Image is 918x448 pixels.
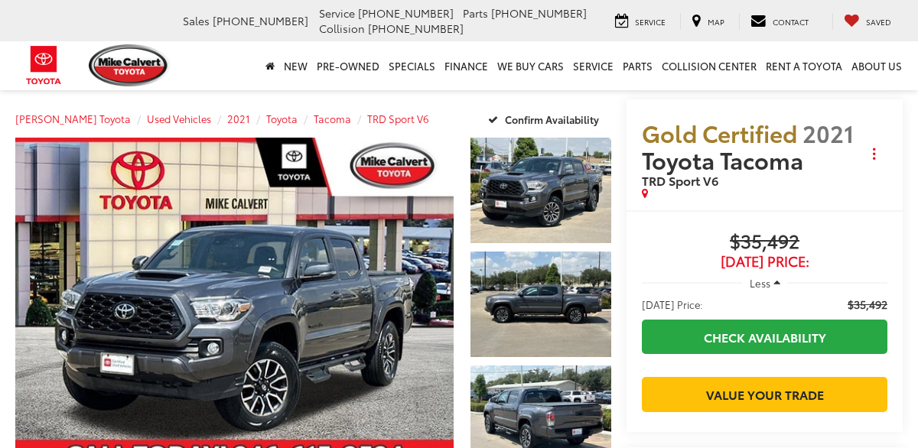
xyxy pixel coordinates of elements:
span: Parts [463,5,488,21]
a: Toyota [266,112,298,125]
a: Specials [384,41,440,90]
a: Parts [618,41,657,90]
a: Collision Center [657,41,761,90]
span: dropdown dots [873,148,875,160]
span: Confirm Availability [505,112,599,126]
a: Map [680,13,736,30]
button: Actions [861,141,887,167]
a: New [279,41,312,90]
span: $35,492 [642,231,887,254]
span: Gold Certified [642,116,797,149]
a: Finance [440,41,493,90]
span: Map [708,16,724,28]
a: My Saved Vehicles [832,13,903,30]
a: [PERSON_NAME] Toyota [15,112,131,125]
a: Service [568,41,618,90]
span: Sales [183,13,210,28]
a: Used Vehicles [147,112,211,125]
a: Pre-Owned [312,41,384,90]
a: TRD Sport V6 [367,112,429,125]
span: Service [319,5,355,21]
a: Rent a Toyota [761,41,847,90]
span: [DATE] Price: [642,254,887,269]
a: Home [261,41,279,90]
span: Less [750,276,770,290]
a: Contact [739,13,820,30]
span: Contact [773,16,809,28]
span: [PHONE_NUMBER] [368,21,464,36]
a: WE BUY CARS [493,41,568,90]
span: $35,492 [848,297,887,312]
img: 2021 Toyota Tacoma TRD Sport V6 [469,137,613,245]
span: [DATE] Price: [642,297,703,312]
span: [PHONE_NUMBER] [358,5,454,21]
a: Tacoma [314,112,351,125]
span: 2021 [802,116,854,149]
button: Less [742,269,788,297]
a: 2021 [227,112,250,125]
a: Value Your Trade [642,377,887,411]
a: About Us [847,41,907,90]
img: Toyota [15,41,73,90]
img: Mike Calvert Toyota [89,44,170,86]
span: [PHONE_NUMBER] [213,13,308,28]
a: Expand Photo 1 [470,138,611,243]
span: Collision [319,21,365,36]
span: Toyota Tacoma [642,143,809,176]
span: Saved [866,16,891,28]
span: Service [635,16,666,28]
button: Confirm Availability [480,106,612,132]
a: Check Availability [642,320,887,354]
span: TRD Sport V6 [642,171,718,189]
a: Expand Photo 2 [470,252,611,357]
span: [PHONE_NUMBER] [491,5,587,21]
a: Service [604,13,677,30]
img: 2021 Toyota Tacoma TRD Sport V6 [469,251,613,359]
